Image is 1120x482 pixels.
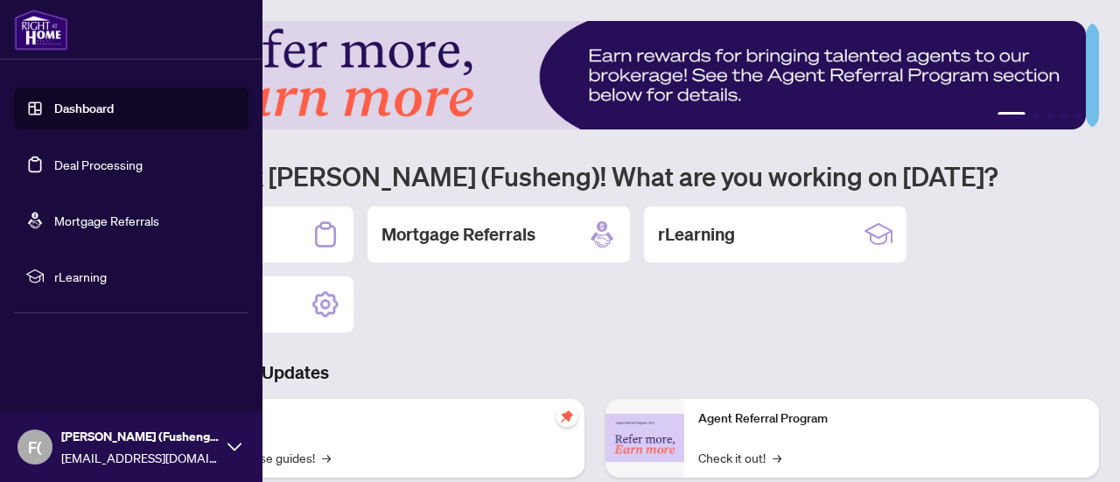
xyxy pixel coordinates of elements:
[91,360,1099,385] h3: Brokerage & Industry Updates
[54,101,114,116] a: Dashboard
[381,222,535,247] h2: Mortgage Referrals
[61,427,219,446] span: [PERSON_NAME] (Fusheng) Song
[1060,112,1067,119] button: 4
[91,159,1099,192] h1: Welcome back [PERSON_NAME] (Fusheng)! What are you working on [DATE]?
[28,435,42,459] span: F(
[91,21,1086,129] img: Slide 0
[698,448,781,467] a: Check it out!→
[61,448,219,467] span: [EMAIL_ADDRESS][DOMAIN_NAME]
[658,222,735,247] h2: rLearning
[1032,112,1039,119] button: 2
[556,406,577,427] span: pushpin
[54,267,236,286] span: rLearning
[773,448,781,467] span: →
[698,409,1085,429] p: Agent Referral Program
[1046,112,1053,119] button: 3
[605,414,684,462] img: Agent Referral Program
[14,9,68,51] img: logo
[997,112,1025,119] button: 1
[1074,112,1081,119] button: 5
[54,213,159,228] a: Mortgage Referrals
[322,448,331,467] span: →
[184,409,570,429] p: Self-Help
[54,157,143,172] a: Deal Processing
